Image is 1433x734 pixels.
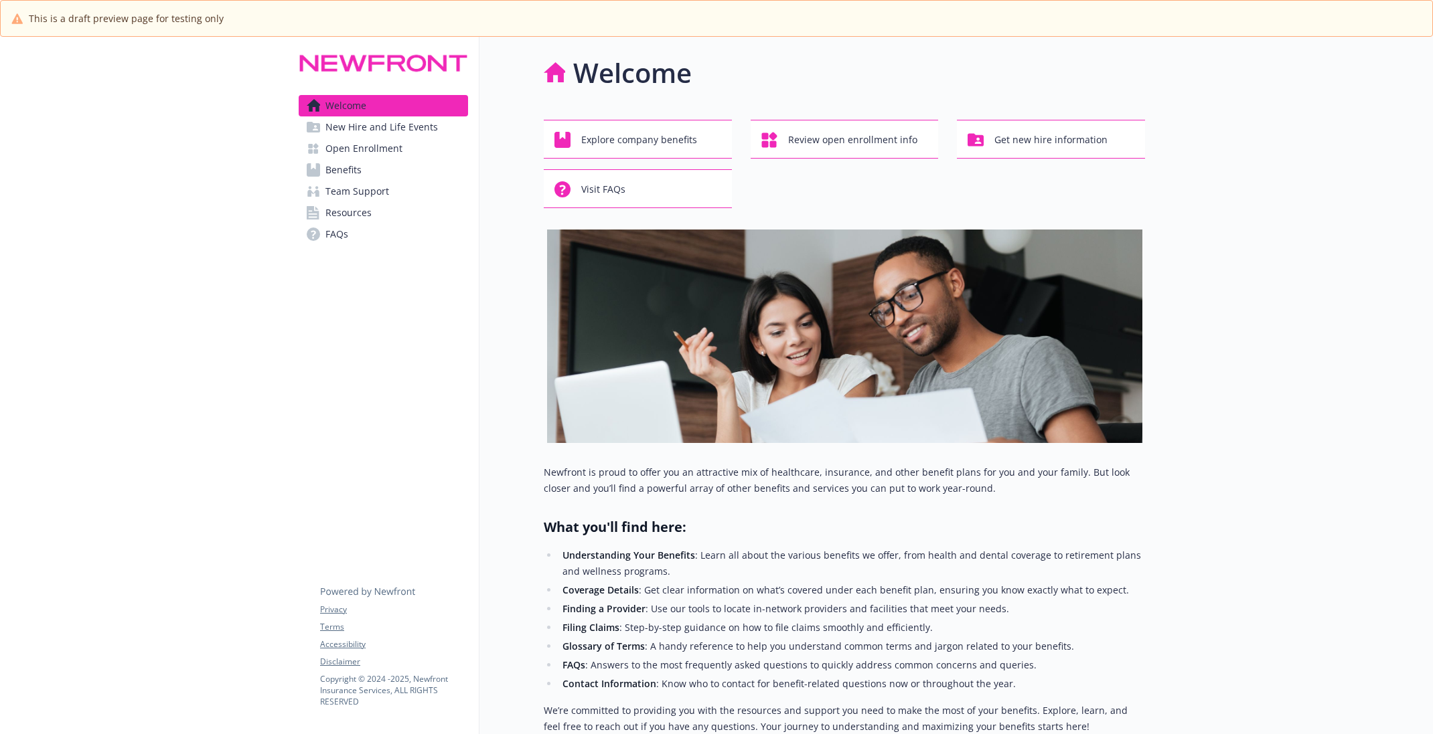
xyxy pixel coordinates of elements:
strong: Glossary of Terms [562,640,645,652]
a: Open Enrollment [299,138,468,159]
p: Copyright © 2024 - 2025 , Newfront Insurance Services, ALL RIGHTS RESERVED [320,673,467,707]
span: Welcome [325,95,366,116]
span: Benefits [325,159,362,181]
span: New Hire and Life Events [325,116,438,138]
strong: Understanding Your Benefits [562,549,695,561]
a: Accessibility [320,638,467,650]
p: Newfront is proud to offer you an attractive mix of healthcare, insurance, and other benefit plan... [544,464,1145,496]
a: Disclaimer [320,656,467,668]
a: Privacy [320,604,467,616]
span: FAQs [325,223,348,245]
a: FAQs [299,223,468,245]
span: Resources [325,202,372,223]
span: Team Support [325,181,389,202]
strong: Finding a Provider [562,602,646,615]
li: : Use our tools to locate in-network providers and facilities that meet your needs. [558,601,1145,617]
li: : Learn all about the various benefits we offer, from health and dental coverage to retirement pl... [558,547,1145,579]
li: : Step-by-step guidance on how to file claims smoothly and efficiently. [558,620,1145,636]
button: Get new hire information [957,120,1145,159]
span: Review open enrollment info [788,127,917,153]
h2: What you'll find here: [544,518,1145,537]
strong: Filing Claims [562,621,619,634]
li: : A handy reference to help you understand common terms and jargon related to your benefits. [558,638,1145,654]
span: Visit FAQs [581,177,625,202]
a: Benefits [299,159,468,181]
strong: Coverage Details [562,583,639,596]
a: Resources [299,202,468,223]
li: : Get clear information on what’s covered under each benefit plan, ensuring you know exactly what... [558,582,1145,598]
a: New Hire and Life Events [299,116,468,138]
span: This is a draft preview page for testing only [29,11,224,25]
a: Welcome [299,95,468,116]
a: Terms [320,621,467,633]
h1: Welcome [573,53,692,93]
span: Get new hire information [994,127,1108,153]
button: Visit FAQs [544,169,732,208]
a: Team Support [299,181,468,202]
img: overview page banner [547,230,1142,443]
span: Explore company benefits [581,127,697,153]
button: Review open enrollment info [751,120,939,159]
li: : Know who to contact for benefit-related questions now or throughout the year. [558,676,1145,692]
strong: Contact Information [562,677,656,690]
strong: FAQs [562,658,585,671]
span: Open Enrollment [325,138,402,159]
button: Explore company benefits [544,120,732,159]
li: : Answers to the most frequently asked questions to quickly address common concerns and queries. [558,657,1145,673]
